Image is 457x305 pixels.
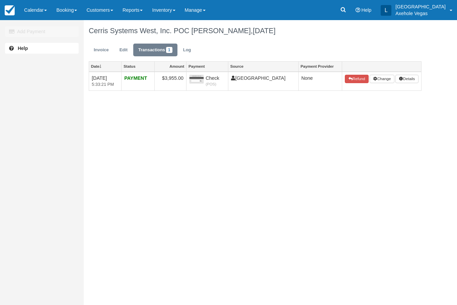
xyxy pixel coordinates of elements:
[92,81,119,88] em: 5:33:21 PM
[18,46,28,51] b: Help
[115,44,133,57] a: Edit
[5,43,79,54] a: Help
[89,62,121,71] a: Date
[370,75,394,83] button: Change
[89,44,114,57] a: Invoice
[299,62,342,71] a: Payment Provider
[395,75,418,83] button: Details
[5,5,15,15] img: checkfront-main-nav-mini-logo.png
[189,81,225,87] em: (POS)
[345,75,368,83] button: Refund
[89,27,422,35] h1: Cerris Systems West, Inc. POC [PERSON_NAME],
[381,5,391,16] div: L
[228,72,298,91] td: [GEOGRAPHIC_DATA]
[89,72,122,91] td: [DATE]
[298,72,342,91] td: None
[228,62,298,71] a: Source
[166,47,172,53] span: 1
[122,62,154,71] a: Status
[124,75,147,81] strong: PAYMENT
[178,44,196,57] a: Log
[155,62,186,71] a: Amount
[395,10,446,17] p: Axehole Vegas
[356,8,360,12] i: Help
[189,75,204,84] img: credit.png
[186,62,228,71] a: Payment
[133,44,177,57] a: Transactions1
[186,72,228,91] td: Check
[395,3,446,10] p: [GEOGRAPHIC_DATA]
[362,7,372,13] span: Help
[253,26,276,35] span: [DATE]
[155,72,186,91] td: $3,955.00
